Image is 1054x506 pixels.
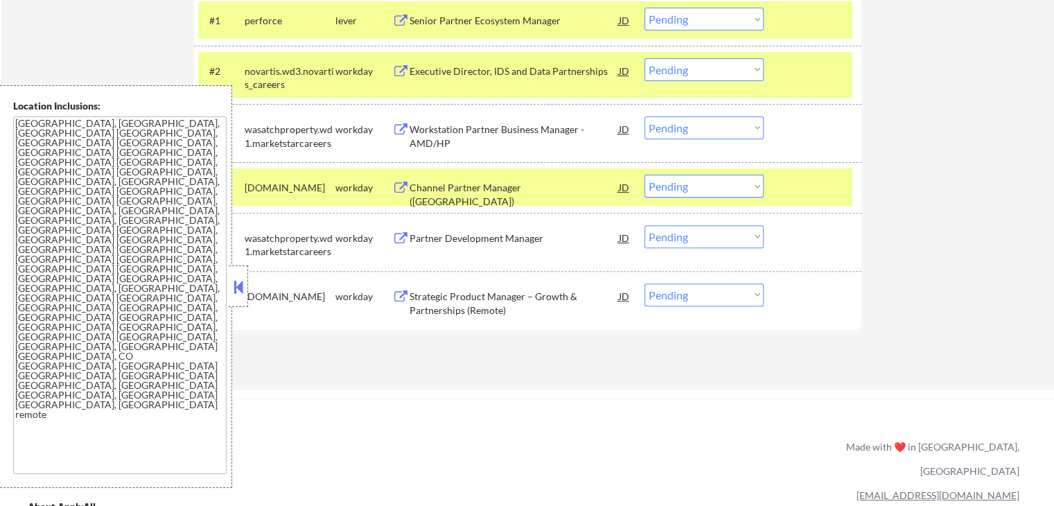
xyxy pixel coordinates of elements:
div: wasatchproperty.wd1.marketstarcareers [245,232,335,259]
div: novartis.wd3.novartis_careers [245,64,335,91]
div: wasatchproperty.wd1.marketstarcareers [245,123,335,150]
div: workday [335,232,392,245]
a: Refer & earn free applications 👯‍♀️ [28,454,556,469]
div: #2 [209,64,234,78]
div: JD [617,175,631,200]
div: Workstation Partner Business Manager - AMD/HP [410,123,619,150]
div: workday [335,290,392,304]
div: workday [335,64,392,78]
div: Partner Development Manager [410,232,619,245]
div: Executive Director, IDS and Data Partnerships [410,64,619,78]
div: Senior Partner Ecosystem Manager [410,14,619,28]
div: Strategic Product Manager – Growth & Partnerships (Remote) [410,290,619,317]
a: [EMAIL_ADDRESS][DOMAIN_NAME] [857,489,1019,501]
div: JD [617,225,631,250]
div: JD [617,116,631,141]
div: JD [617,8,631,33]
div: lever [335,14,392,28]
div: Location Inclusions: [13,99,227,113]
div: [DOMAIN_NAME] [245,290,335,304]
div: workday [335,181,392,195]
div: [DOMAIN_NAME] [245,181,335,195]
div: JD [617,283,631,308]
div: JD [617,58,631,83]
div: Channel Partner Manager ([GEOGRAPHIC_DATA]) [410,181,619,208]
div: Made with ❤️ in [GEOGRAPHIC_DATA], [GEOGRAPHIC_DATA] [841,435,1019,483]
div: #1 [209,14,234,28]
div: workday [335,123,392,137]
div: perforce [245,14,335,28]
